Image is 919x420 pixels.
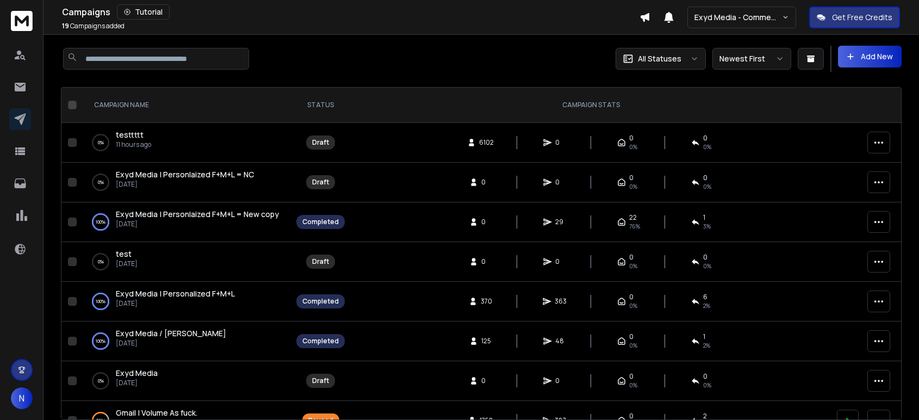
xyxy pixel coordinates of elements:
[81,123,290,163] td: 0%testtttt11 hours ago
[629,262,637,270] span: 0%
[116,407,197,418] a: Gmail | Volume As fuck.
[629,143,637,151] span: 0%
[703,222,711,231] span: 3 %
[81,202,290,242] td: 100%Exyd Media | Personlaized F+M+L = New copy[DATE]
[703,372,707,381] span: 0
[555,376,566,385] span: 0
[629,213,637,222] span: 22
[302,337,339,345] div: Completed
[712,48,791,70] button: Newest First
[62,22,125,30] p: Campaigns added
[96,296,105,307] p: 100 %
[98,177,104,188] p: 0 %
[81,361,290,401] td: 0%Exyd Media[DATE]
[116,140,151,149] p: 11 hours ago
[96,336,105,347] p: 100 %
[116,339,226,348] p: [DATE]
[629,293,634,301] span: 0
[481,178,492,187] span: 0
[629,332,634,341] span: 0
[638,53,681,64] p: All Statuses
[479,138,494,147] span: 6102
[116,328,226,339] a: Exyd Media / [PERSON_NAME]
[62,4,639,20] div: Campaigns
[481,218,492,226] span: 0
[703,174,707,182] span: 0
[302,297,339,306] div: Completed
[116,368,158,378] span: Exyd Media
[312,376,329,385] div: Draft
[116,169,254,180] a: Exyd Media | Personlaized F+M+L = NC
[838,46,902,67] button: Add New
[629,134,634,143] span: 0
[81,88,290,123] th: CAMPAIGN NAME
[81,282,290,322] td: 100%Exyd Media | Personalized F+M+L[DATE]
[116,180,254,189] p: [DATE]
[312,257,329,266] div: Draft
[116,368,158,379] a: Exyd Media
[481,376,492,385] span: 0
[81,242,290,282] td: 0%test[DATE]
[81,163,290,202] td: 0%Exyd Media | Personlaized F+M+L = NC[DATE]
[629,182,637,191] span: 0%
[312,138,329,147] div: Draft
[116,209,279,219] span: Exyd Media | Personlaized F+M+L = New copy
[694,12,782,23] p: Exyd Media - Commercial Cleaning
[703,293,707,301] span: 6
[555,138,566,147] span: 0
[703,341,710,350] span: 2 %
[555,218,566,226] span: 29
[116,260,138,268] p: [DATE]
[116,328,226,338] span: Exyd Media / [PERSON_NAME]
[96,217,105,227] p: 100 %
[98,256,104,267] p: 0 %
[703,213,705,222] span: 1
[703,182,711,191] span: 0%
[116,209,279,220] a: Exyd Media | Personlaized F+M+L = New copy
[481,257,492,266] span: 0
[703,332,705,341] span: 1
[62,21,69,30] span: 19
[555,257,566,266] span: 0
[629,341,637,350] span: 0%
[81,322,290,361] td: 100%Exyd Media / [PERSON_NAME][DATE]
[703,301,710,310] span: 2 %
[703,253,707,262] span: 0
[481,297,492,306] span: 370
[555,337,566,345] span: 48
[629,372,634,381] span: 0
[703,143,711,151] span: 0%
[116,249,132,260] a: test
[351,88,830,123] th: CAMPAIGN STATS
[116,220,279,228] p: [DATE]
[98,375,104,386] p: 0 %
[629,381,637,390] span: 0%
[629,301,637,310] span: 0%
[312,178,329,187] div: Draft
[809,7,900,28] button: Get Free Credits
[116,299,235,308] p: [DATE]
[629,222,640,231] span: 76 %
[116,288,235,299] a: Exyd Media | Personalized F+M+L
[629,253,634,262] span: 0
[703,262,711,270] span: 0%
[11,387,33,409] button: N
[302,218,339,226] div: Completed
[703,134,707,143] span: 0
[98,137,104,148] p: 0 %
[116,129,144,140] a: testtttt
[290,88,351,123] th: STATUS
[629,174,634,182] span: 0
[116,379,158,387] p: [DATE]
[117,4,170,20] button: Tutorial
[481,337,492,345] span: 125
[555,178,566,187] span: 0
[703,381,711,390] span: 0%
